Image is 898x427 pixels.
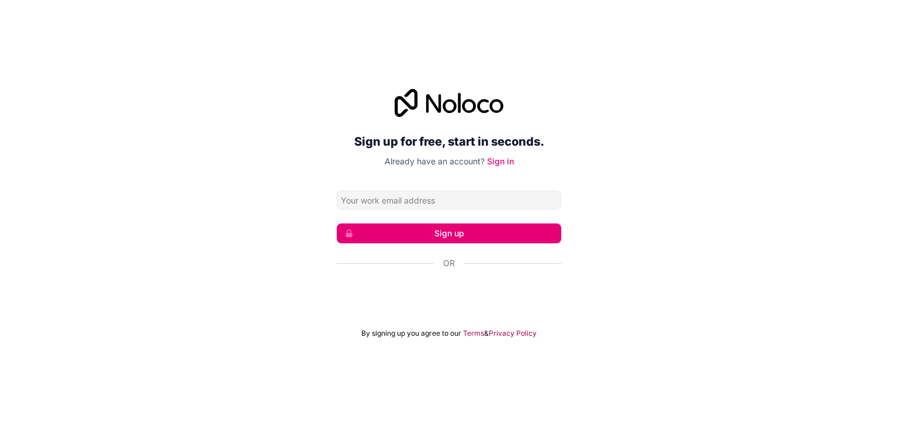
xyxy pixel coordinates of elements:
span: Already have an account? [385,156,485,166]
input: Email address [337,191,561,209]
button: Sign up [337,223,561,243]
a: Terms [463,329,484,338]
h2: Sign up for free, start in seconds. [337,131,561,152]
a: Privacy Policy [489,329,537,338]
span: By signing up you agree to our [361,329,461,338]
a: Sign in [487,156,514,166]
span: Or [443,257,455,269]
span: & [484,329,489,338]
